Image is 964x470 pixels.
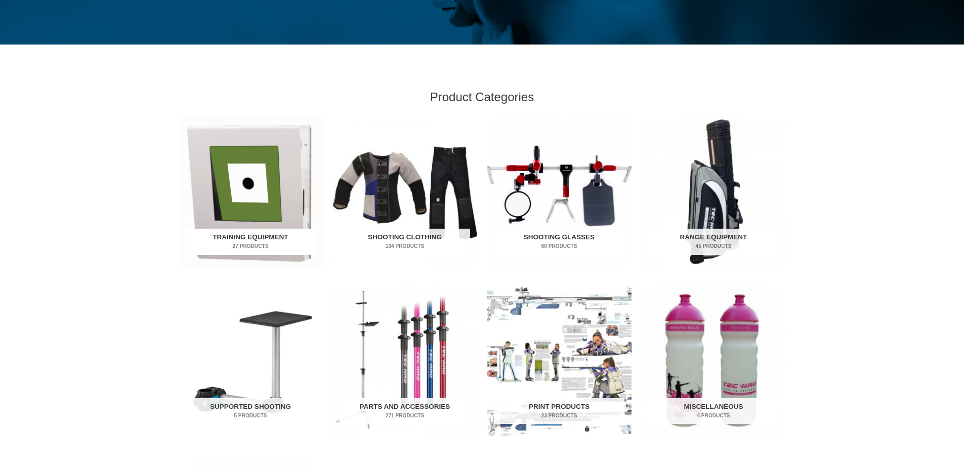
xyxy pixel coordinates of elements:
[648,412,779,419] mark: 4 Products
[333,286,477,437] a: Visit product category Parts and Accessories
[487,117,632,267] img: Shooting Glasses
[185,398,316,424] h2: Supported Shooting
[487,286,632,437] a: Visit product category Print Products
[340,398,470,424] h2: Parts and Accessories
[487,117,632,267] a: Visit product category Shooting Glasses
[333,286,477,437] img: Parts and Accessories
[648,229,779,255] h2: Range Equipment
[642,117,786,267] a: Visit product category Range Equipment
[642,286,786,437] a: Visit product category Miscellaneous
[185,412,316,419] mark: 5 Products
[333,117,477,267] img: Shooting Clothing
[179,89,786,105] h2: Product Categories
[179,286,323,437] img: Supported Shooting
[179,286,323,437] a: Visit product category Supported Shooting
[648,242,779,250] mark: 45 Products
[487,286,632,437] img: Print Products
[494,229,624,255] h2: Shooting Glasses
[340,229,470,255] h2: Shooting Clothing
[185,229,316,255] h2: Training Equipment
[185,242,316,250] mark: 27 Products
[494,412,624,419] mark: 23 Products
[494,398,624,424] h2: Print Products
[333,117,477,267] a: Visit product category Shooting Clothing
[340,412,470,419] mark: 271 Products
[179,117,323,267] a: Visit product category Training Equipment
[648,398,779,424] h2: Miscellaneous
[494,242,624,250] mark: 60 Products
[340,242,470,250] mark: 104 Products
[642,286,786,437] img: Miscellaneous
[179,117,323,267] img: Training Equipment
[642,117,786,267] img: Range Equipment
